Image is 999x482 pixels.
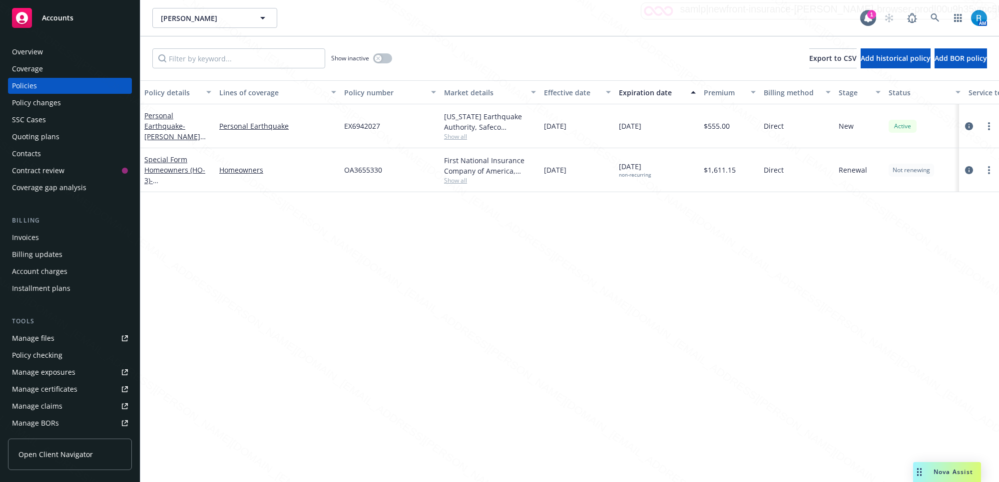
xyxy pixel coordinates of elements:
[544,87,600,98] div: Effective date
[12,180,86,196] div: Coverage gap analysis
[8,216,132,226] div: Billing
[893,122,913,131] span: Active
[8,146,132,162] a: Contacts
[839,165,867,175] span: Renewal
[935,48,987,68] button: Add BOR policy
[8,4,132,32] a: Accounts
[704,165,736,175] span: $1,611.15
[8,263,132,279] a: Account charges
[861,48,931,68] button: Add historical policy
[161,13,247,23] span: [PERSON_NAME]
[12,246,62,262] div: Billing updates
[963,164,975,176] a: circleInformation
[704,87,745,98] div: Premium
[12,95,61,111] div: Policy changes
[12,44,43,60] div: Overview
[540,80,615,104] button: Effective date
[219,121,336,131] a: Personal Earthquake
[140,80,215,104] button: Policy details
[444,132,536,141] span: Show all
[8,246,132,262] a: Billing updates
[8,330,132,346] a: Manage files
[12,61,43,77] div: Coverage
[8,129,132,145] a: Quoting plans
[12,364,75,380] div: Manage exposures
[935,53,987,63] span: Add BOR policy
[344,121,380,131] span: EX6942027
[544,121,566,131] span: [DATE]
[12,347,62,363] div: Policy checking
[983,164,995,176] a: more
[700,80,760,104] button: Premium
[12,415,59,431] div: Manage BORs
[839,121,854,131] span: New
[963,120,975,132] a: circleInformation
[948,8,968,28] a: Switch app
[344,87,425,98] div: Policy number
[619,87,685,98] div: Expiration date
[809,53,857,63] span: Export to CSV
[8,95,132,111] a: Policy changes
[913,462,981,482] button: Nova Assist
[12,78,37,94] div: Policies
[12,263,67,279] div: Account charges
[42,14,73,22] span: Accounts
[971,10,987,26] img: photo
[8,163,132,179] a: Contract review
[8,44,132,60] a: Overview
[12,280,70,296] div: Installment plans
[893,166,930,175] span: Not renewing
[444,111,536,132] div: [US_STATE] Earthquake Authority, Safeco Insurance (Liberty Mutual)
[12,330,54,346] div: Manage files
[619,172,651,178] div: non-recurring
[340,80,440,104] button: Policy number
[12,381,77,397] div: Manage certificates
[764,165,784,175] span: Direct
[215,80,340,104] button: Lines of coverage
[152,48,325,68] input: Filter by keyword...
[889,87,950,98] div: Status
[8,112,132,128] a: SSC Cases
[8,381,132,397] a: Manage certificates
[8,78,132,94] a: Policies
[902,8,922,28] a: Report a Bug
[144,111,204,162] a: Personal Earthquake
[839,87,870,98] div: Stage
[12,163,64,179] div: Contract review
[764,121,784,131] span: Direct
[704,121,730,131] span: $555.00
[440,80,540,104] button: Market details
[8,415,132,431] a: Manage BORs
[331,54,369,62] span: Show inactive
[867,10,876,19] div: 1
[913,462,926,482] div: Drag to move
[12,129,59,145] div: Quoting plans
[8,280,132,296] a: Installment plans
[809,48,857,68] button: Export to CSV
[144,87,200,98] div: Policy details
[619,121,641,131] span: [DATE]
[544,165,566,175] span: [DATE]
[983,120,995,132] a: more
[8,364,132,380] a: Manage exposures
[8,316,132,326] div: Tools
[8,230,132,245] a: Invoices
[8,61,132,77] a: Coverage
[12,230,39,245] div: Invoices
[344,165,382,175] span: OA3655330
[12,398,62,414] div: Manage claims
[934,468,973,476] span: Nova Assist
[615,80,700,104] button: Expiration date
[619,161,651,178] span: [DATE]
[219,165,336,175] a: Homeowners
[835,80,885,104] button: Stage
[444,87,525,98] div: Market details
[444,176,536,185] span: Show all
[152,8,277,28] button: [PERSON_NAME]
[144,155,210,206] a: Special Form Homeowners (HO-3)
[760,80,835,104] button: Billing method
[18,449,93,460] span: Open Client Navigator
[8,180,132,196] a: Coverage gap analysis
[8,347,132,363] a: Policy checking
